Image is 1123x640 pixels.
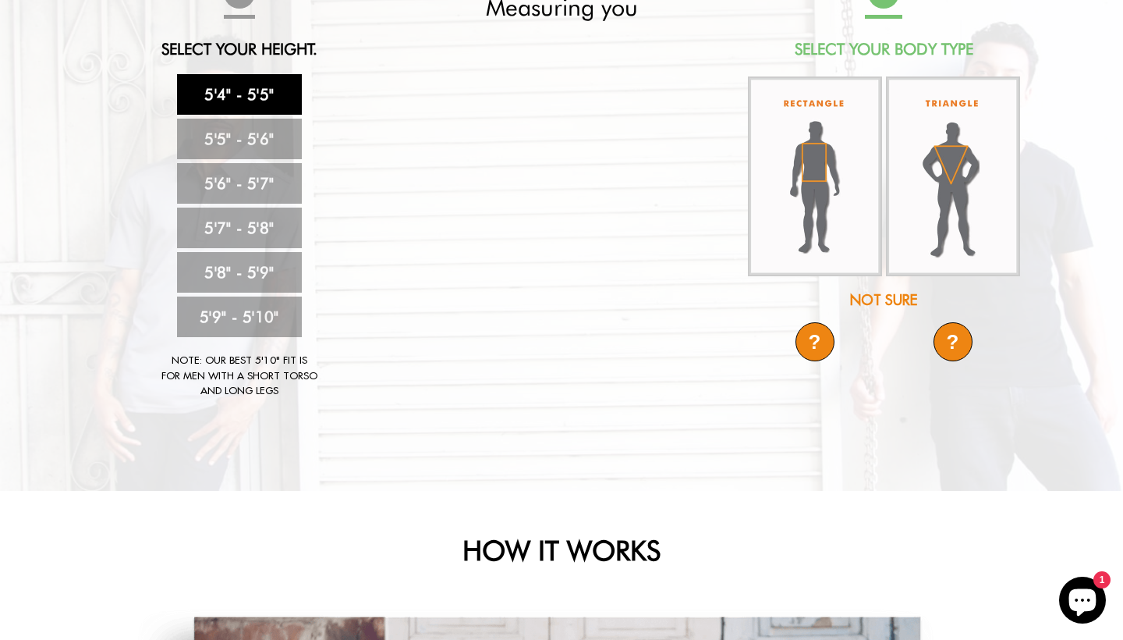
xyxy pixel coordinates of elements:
h2: HOW IT WORKS [136,534,987,567]
a: 5'8" - 5'9" [177,252,302,293]
div: ? [933,322,972,361]
a: 5'4" - 5'5" [177,74,302,115]
img: triangle-body_336x.jpg [886,76,1020,276]
div: Note: Our best 5'10" fit is for men with a short torso and long legs [161,353,317,399]
div: Not Sure [746,290,1022,311]
a: 5'9" - 5'10" [177,297,302,337]
a: 5'5" - 5'6" [177,119,302,159]
h2: Select Your Height. [101,40,377,59]
inbox-online-store-chat: Shopify online store chat [1054,577,1111,628]
a: 5'6" - 5'7" [177,163,302,204]
img: rectangle-body_336x.jpg [748,76,882,276]
a: 5'7" - 5'8" [177,208,302,248]
div: ? [795,322,834,361]
h2: Select Your Body Type [746,40,1022,59]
